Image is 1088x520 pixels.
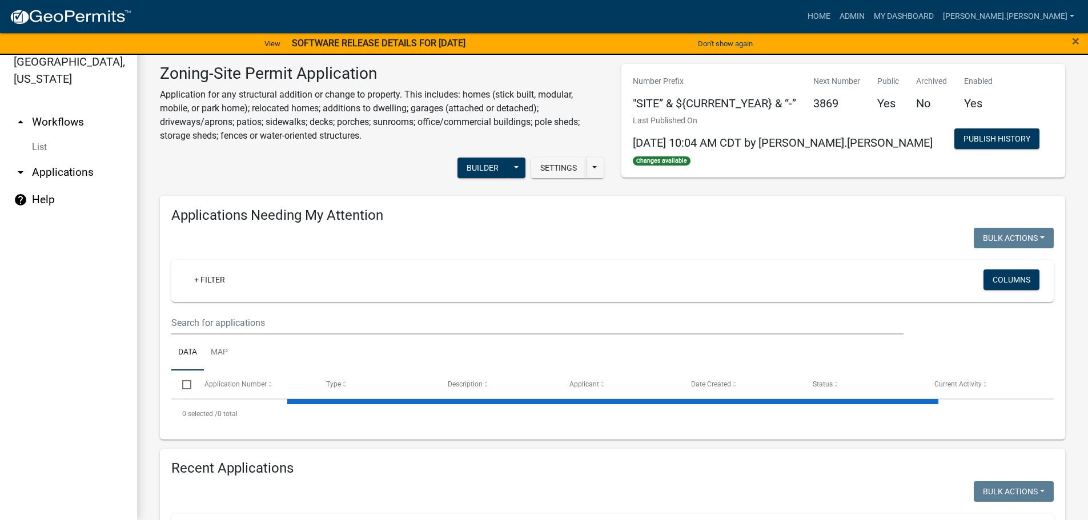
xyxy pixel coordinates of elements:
button: Bulk Actions [974,481,1054,502]
span: Current Activity [934,380,982,388]
datatable-header-cell: Applicant [559,370,680,398]
a: + Filter [185,269,234,290]
p: Application for any structural addition or change to property. This includes: homes (stick built,... [160,88,604,143]
a: Home [803,6,835,27]
strong: SOFTWARE RELEASE DETAILS FOR [DATE] [292,38,465,49]
button: Builder [457,158,508,178]
h5: 3869 [813,96,860,110]
input: Search for applications [171,311,904,334]
span: Changes available [633,156,691,166]
h4: Recent Applications [171,460,1054,477]
i: arrow_drop_up [14,115,27,129]
datatable-header-cell: Status [802,370,924,398]
p: Number Prefix [633,75,796,87]
wm-modal-confirm: Workflow Publish History [954,135,1039,144]
div: 0 total [171,400,1054,428]
a: View [260,34,285,53]
datatable-header-cell: Select [171,370,193,398]
button: Don't show again [693,34,757,53]
h3: Zoning-Site Permit Application [160,64,604,83]
button: Close [1072,34,1079,48]
a: Data [171,334,204,371]
span: Description [448,380,483,388]
p: Last Published On [633,115,933,127]
p: Next Number [813,75,860,87]
p: Public [877,75,899,87]
span: Status [813,380,833,388]
datatable-header-cell: Application Number [193,370,315,398]
span: Applicant [569,380,599,388]
datatable-header-cell: Description [437,370,559,398]
button: Settings [531,158,586,178]
h5: No [916,96,947,110]
span: Type [326,380,341,388]
button: Columns [983,269,1039,290]
p: Archived [916,75,947,87]
h5: Yes [877,96,899,110]
p: Enabled [964,75,993,87]
span: Date Created [691,380,731,388]
button: Publish History [954,128,1039,149]
span: 0 selected / [182,410,218,418]
button: Bulk Actions [974,228,1054,248]
a: Admin [835,6,869,27]
span: [DATE] 10:04 AM CDT by [PERSON_NAME].[PERSON_NAME] [633,136,933,150]
span: Application Number [204,380,267,388]
h5: Yes [964,96,993,110]
datatable-header-cell: Type [315,370,436,398]
h4: Applications Needing My Attention [171,207,1054,224]
i: arrow_drop_down [14,166,27,179]
span: × [1072,33,1079,49]
a: My Dashboard [869,6,938,27]
a: Map [204,334,235,371]
a: [PERSON_NAME].[PERSON_NAME] [938,6,1079,27]
datatable-header-cell: Current Activity [924,370,1045,398]
i: help [14,193,27,207]
datatable-header-cell: Date Created [680,370,802,398]
h5: "SITE” & ${CURRENT_YEAR} & “-” [633,96,796,110]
